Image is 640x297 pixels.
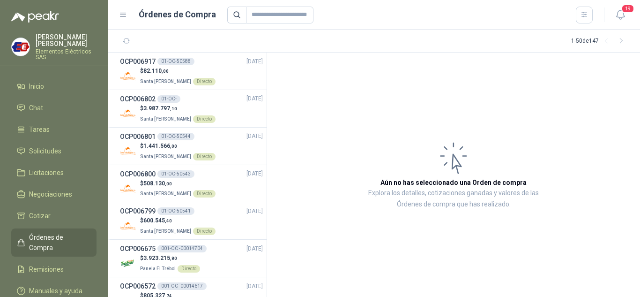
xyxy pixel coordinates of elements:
[140,191,191,196] span: Santa [PERSON_NAME]
[29,232,88,253] span: Órdenes de Compra
[140,228,191,234] span: Santa [PERSON_NAME]
[143,143,177,149] span: 1.441.566
[612,7,629,23] button: 19
[246,282,263,291] span: [DATE]
[120,143,136,160] img: Company Logo
[11,11,59,23] img: Logo peakr
[380,177,527,188] h3: Aún no has seleccionado una Orden de compra
[140,216,216,225] p: $
[120,169,263,198] a: OCP00680001-OC-50543[DATE] Company Logo$508.130,00Santa [PERSON_NAME]Directo
[571,34,629,49] div: 1 - 50 de 147
[29,211,51,221] span: Cotizar
[170,106,177,111] span: ,10
[170,144,177,149] span: ,00
[157,245,207,252] div: 001-OC -00014704
[120,106,136,122] img: Company Logo
[143,105,177,112] span: 3.987.797
[621,4,634,13] span: 19
[157,170,194,178] div: 01-OC-50543
[120,281,156,291] h3: OCP006572
[120,244,263,273] a: OCP006675001-OC -00014704[DATE] Company Logo$3.923.215,80Panela El TrébolDirecto
[157,133,194,140] div: 01-OC-50544
[139,8,216,21] h1: Órdenes de Compra
[120,255,136,272] img: Company Logo
[170,256,177,261] span: ,80
[140,79,191,84] span: Santa [PERSON_NAME]
[193,78,216,85] div: Directo
[143,180,172,187] span: 508.130
[165,218,172,223] span: ,40
[120,169,156,179] h3: OCP006800
[157,95,180,103] div: 01-OC-
[246,169,263,178] span: [DATE]
[120,206,263,236] a: OCP00679901-OC-50541[DATE] Company Logo$600.545,40Santa [PERSON_NAME]Directo
[193,228,216,235] div: Directo
[120,94,156,104] h3: OCP006802
[162,69,169,74] span: ,00
[246,244,263,253] span: [DATE]
[29,103,43,113] span: Chat
[11,164,97,182] a: Licitaciones
[29,168,64,178] span: Licitaciones
[140,67,216,76] p: $
[29,264,64,274] span: Remisiones
[29,146,61,156] span: Solicitudes
[140,116,191,122] span: Santa [PERSON_NAME]
[143,255,177,261] span: 3.923.215
[120,218,136,234] img: Company Logo
[120,56,156,67] h3: OCP006917
[11,185,97,203] a: Negociaciones
[193,115,216,123] div: Directo
[140,254,200,263] p: $
[120,56,263,86] a: OCP00691701-OC-50588[DATE] Company Logo$82.110,00Santa [PERSON_NAME]Directo
[120,244,156,254] h3: OCP006675
[157,282,207,290] div: 001-OC -00014617
[29,124,50,135] span: Tareas
[165,181,172,186] span: ,00
[29,286,82,296] span: Manuales y ayuda
[178,265,200,273] div: Directo
[246,132,263,141] span: [DATE]
[36,34,97,47] p: [PERSON_NAME] [PERSON_NAME]
[11,260,97,278] a: Remisiones
[140,154,191,159] span: Santa [PERSON_NAME]
[361,188,546,210] p: Explora los detalles, cotizaciones ganadas y valores de las Órdenes de compra que has realizado.
[193,190,216,198] div: Directo
[11,142,97,160] a: Solicitudes
[246,207,263,216] span: [DATE]
[11,77,97,95] a: Inicio
[140,104,216,113] p: $
[120,94,263,123] a: OCP00680201-OC-[DATE] Company Logo$3.987.797,10Santa [PERSON_NAME]Directo
[140,179,216,188] p: $
[246,57,263,66] span: [DATE]
[143,68,169,74] span: 82.110
[120,180,136,197] img: Company Logo
[140,142,216,151] p: $
[120,68,136,84] img: Company Logo
[120,206,156,216] h3: OCP006799
[157,58,194,65] div: 01-OC-50588
[140,266,176,271] span: Panela El Trébol
[11,99,97,117] a: Chat
[29,189,72,199] span: Negociaciones
[36,49,97,60] p: Elementos Eléctricos SAS
[120,131,156,142] h3: OCP006801
[193,153,216,160] div: Directo
[29,81,44,91] span: Inicio
[11,121,97,138] a: Tareas
[246,94,263,103] span: [DATE]
[143,217,172,224] span: 600.545
[120,131,263,161] a: OCP00680101-OC-50544[DATE] Company Logo$1.441.566,00Santa [PERSON_NAME]Directo
[11,228,97,257] a: Órdenes de Compra
[12,38,30,56] img: Company Logo
[11,207,97,225] a: Cotizar
[157,207,194,215] div: 01-OC-50541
